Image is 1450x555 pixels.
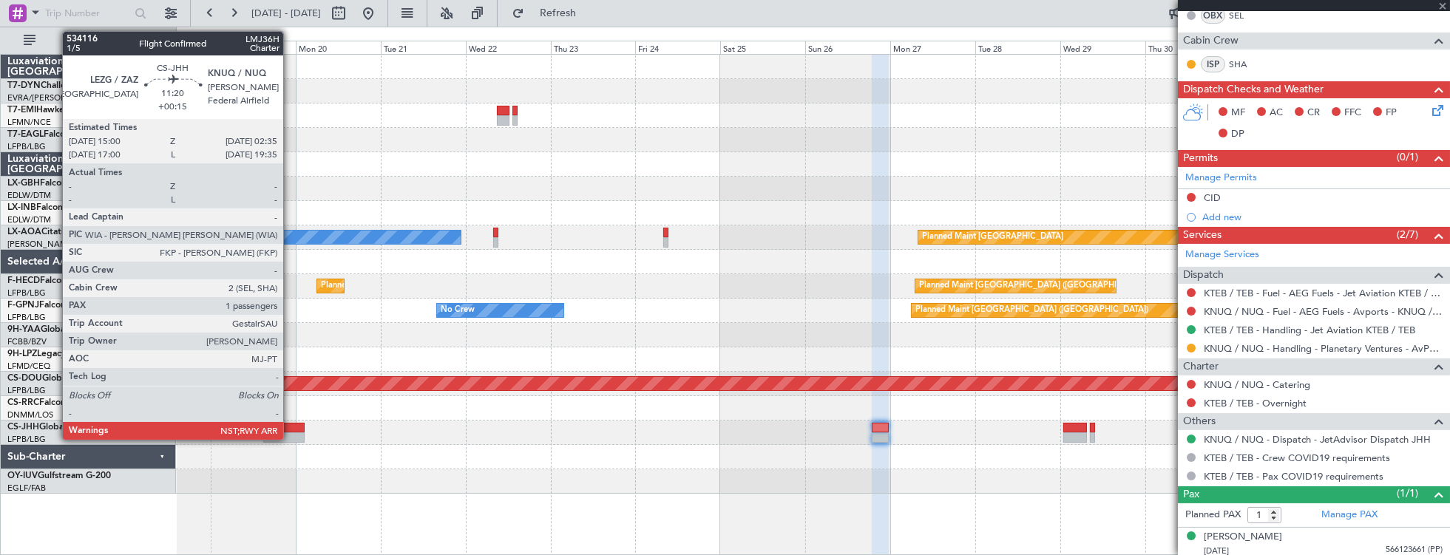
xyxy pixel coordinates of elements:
a: FCBB/BZV [7,336,47,347]
a: LX-INBFalcon 900EX EASy II [7,203,124,212]
a: LX-GBHFalcon 7X [7,179,81,188]
span: Others [1183,413,1216,430]
a: KNUQ / NUQ - Catering [1204,378,1310,391]
a: CS-DOUGlobal 6500 [7,374,92,383]
button: Refresh [505,1,594,25]
div: OBX [1201,7,1225,24]
div: Mon 27 [890,41,975,54]
div: Sat 25 [720,41,805,54]
div: No Crew [441,299,475,321]
a: 9H-LPZLegacy 500 [7,350,84,358]
span: Refresh [527,8,589,18]
span: FP [1386,106,1397,120]
span: LX-GBH [7,179,40,188]
span: MF [1231,106,1245,120]
a: EVRA/[PERSON_NAME] [7,92,99,103]
span: AC [1270,106,1283,120]
a: KTEB / TEB - Fuel - AEG Fuels - Jet Aviation KTEB / TEB [1204,287,1443,299]
a: Manage Permits [1185,171,1257,185]
span: Services [1183,227,1222,244]
span: All Aircraft [38,35,156,46]
div: Planned Maint [GEOGRAPHIC_DATA] [922,226,1063,248]
a: T7-DYNChallenger 604 [7,81,104,90]
a: KNUQ / NUQ - Handling - Planetary Ventures - AvPorts FBO KNUQ / NUQ [1204,342,1443,355]
div: Fri 24 [635,41,720,54]
span: T7-EMI [7,106,36,115]
span: [DATE] - [DATE] [251,7,321,20]
button: All Aircraft [16,29,160,52]
a: 9H-YAAGlobal 5000 [7,325,91,334]
input: Trip Number [45,2,130,24]
a: EDLW/DTM [7,214,51,225]
span: CS-DOU [7,374,42,383]
a: F-HECDFalcon 7X [7,276,81,285]
span: OY-IUV [7,471,38,480]
a: CS-JHHGlobal 6000 [7,423,89,432]
a: LFPB/LBG [7,141,46,152]
div: Tue 28 [975,41,1060,54]
a: EDLW/DTM [7,190,51,201]
a: SEL [1229,9,1262,22]
div: Planned Maint [GEOGRAPHIC_DATA] ([GEOGRAPHIC_DATA]) [919,275,1152,297]
div: Thu 23 [551,41,636,54]
a: LFMD/CEQ [7,361,50,372]
span: DP [1231,127,1244,142]
span: Dispatch Checks and Weather [1183,81,1324,98]
label: Planned PAX [1185,508,1241,522]
a: LFPB/LBG [7,312,46,323]
span: T7-DYN [7,81,41,90]
a: DNMM/LOS [7,409,53,420]
div: Mon 20 [296,41,381,54]
a: T7-EMIHawker 900XP [7,106,98,115]
a: CS-RRCFalcon 900LX [7,398,95,407]
div: [PERSON_NAME] [1204,530,1282,545]
a: KTEB / TEB - Handling - Jet Aviation KTEB / TEB [1204,324,1415,336]
a: SHA [1229,58,1262,71]
span: (1/1) [1397,486,1418,501]
span: CR [1307,106,1320,120]
span: F-GPNJ [7,301,39,310]
a: LFPB/LBG [7,434,46,445]
div: Add new [1202,211,1443,223]
a: OY-IUVGulfstream G-200 [7,471,111,480]
a: LFMN/NCE [7,117,51,128]
span: LX-INB [7,203,36,212]
span: Charter [1183,358,1219,375]
span: Permits [1183,150,1218,167]
span: LX-AOA [7,228,41,236]
div: Sun 26 [805,41,890,54]
a: KNUQ / NUQ - Dispatch - JetAdvisor Dispatch JHH [1204,433,1431,446]
span: 9H-YAA [7,325,41,334]
span: (0/1) [1397,149,1418,165]
div: ISP [1201,56,1225,72]
span: (2/7) [1397,227,1418,242]
a: [PERSON_NAME]/QSA [7,239,95,250]
span: 9H-LPZ [7,350,37,358]
div: [DATE] [179,30,204,42]
a: T7-EAGLFalcon 8X [7,130,84,139]
span: Cabin Crew [1183,33,1239,50]
div: Planned Maint [GEOGRAPHIC_DATA] ([GEOGRAPHIC_DATA]) [915,299,1148,321]
span: Dispatch [1183,267,1224,284]
a: KTEB / TEB - Crew COVID19 requirements [1204,452,1390,464]
div: Wed 29 [1060,41,1145,54]
span: Pax [1183,486,1199,503]
span: FFC [1344,106,1361,120]
div: Sun 19 [211,41,296,54]
a: KNUQ / NUQ - Fuel - AEG Fuels - Avports - KNUQ / NUQ [1204,305,1443,318]
a: LFPB/LBG [7,287,46,299]
a: Manage Services [1185,248,1259,262]
div: Planned Maint [GEOGRAPHIC_DATA] ([GEOGRAPHIC_DATA]) [321,275,554,297]
span: CS-JHH [7,423,39,432]
a: LX-AOACitation Mustang [7,228,113,236]
span: T7-EAGL [7,130,44,139]
div: CID [1204,191,1221,204]
div: Wed 22 [466,41,551,54]
a: Manage PAX [1321,508,1378,522]
div: Thu 30 [1145,41,1230,54]
a: KTEB / TEB - Overnight [1204,397,1307,409]
a: F-GPNJFalcon 900EX [7,301,95,310]
a: LFPB/LBG [7,385,46,396]
a: KTEB / TEB - Pax COVID19 requirements [1204,470,1383,483]
div: Tue 21 [381,41,466,54]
